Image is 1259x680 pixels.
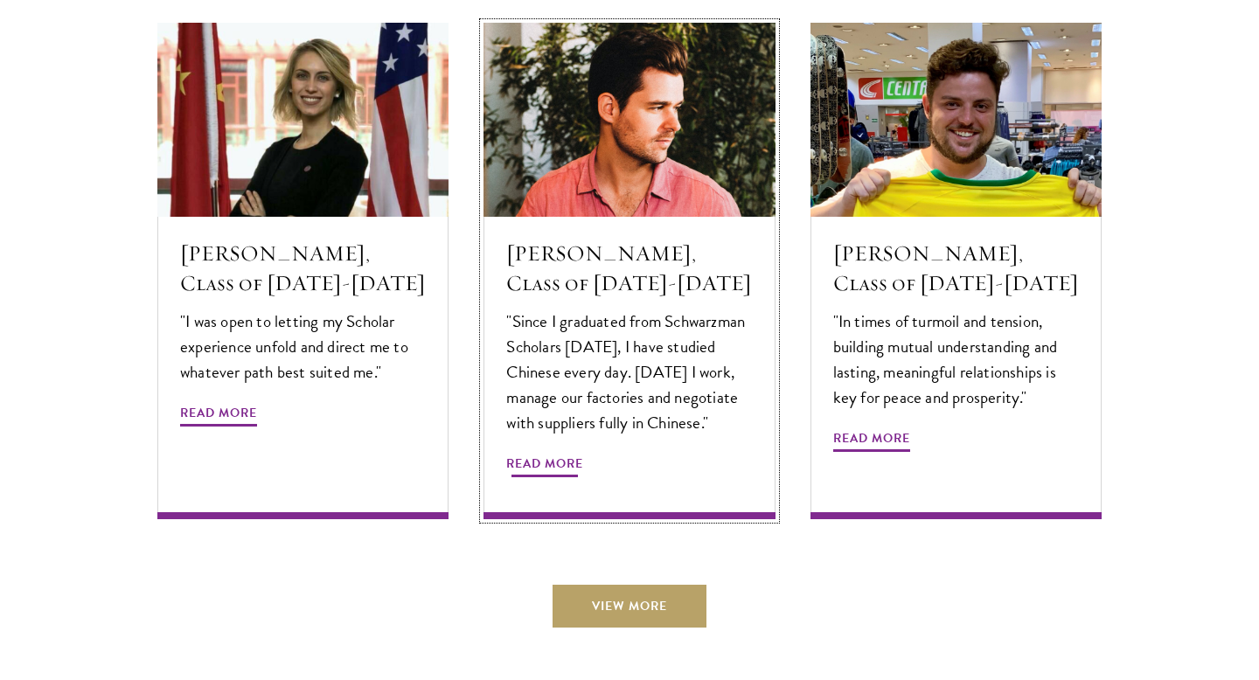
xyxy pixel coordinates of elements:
[506,453,583,480] span: Read More
[157,23,449,520] a: [PERSON_NAME], Class of [DATE]-[DATE] "I was open to letting my Scholar experience unfold and dir...
[833,239,1079,298] h5: [PERSON_NAME], Class of [DATE]-[DATE]
[810,23,1102,520] a: [PERSON_NAME], Class of [DATE]-[DATE] "In times of turmoil and tension, building mutual understan...
[506,309,752,435] p: "Since I graduated from Schwarzman Scholars [DATE], I have studied Chinese every day. [DATE] I wo...
[506,239,752,298] h5: [PERSON_NAME], Class of [DATE]-[DATE]
[833,309,1079,410] p: "In times of turmoil and tension, building mutual understanding and lasting, meaningful relations...
[833,427,910,454] span: Read More
[180,309,426,385] p: "I was open to letting my Scholar experience unfold and direct me to whatever path best suited me."
[180,402,257,429] span: Read More
[180,239,426,298] h5: [PERSON_NAME], Class of [DATE]-[DATE]
[553,585,706,627] a: View More
[483,23,775,520] a: [PERSON_NAME], Class of [DATE]-[DATE] "Since I graduated from Schwarzman Scholars [DATE], I have ...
